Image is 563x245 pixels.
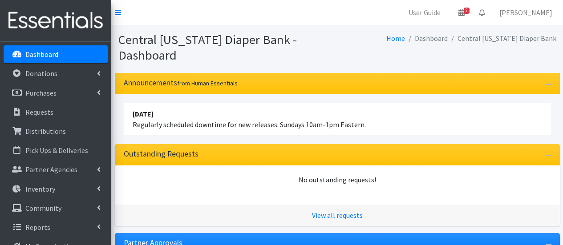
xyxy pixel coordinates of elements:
[133,109,154,118] strong: [DATE]
[4,6,108,36] img: HumanEssentials
[25,50,58,59] p: Dashboard
[25,165,77,174] p: Partner Agencies
[4,45,108,63] a: Dashboard
[177,79,238,87] small: from Human Essentials
[124,78,238,88] h3: Announcements
[4,161,108,178] a: Partner Agencies
[401,4,448,21] a: User Guide
[25,108,53,116] p: Requests
[4,122,108,140] a: Distributions
[464,8,470,14] span: 9
[118,32,334,63] h1: Central [US_STATE] Diaper Bank - Dashboard
[312,211,363,220] a: View all requests
[124,174,551,185] div: No outstanding requests!
[4,218,108,236] a: Reports
[4,199,108,217] a: Community
[25,204,61,213] p: Community
[4,103,108,121] a: Requests
[405,32,448,45] li: Dashboard
[4,180,108,198] a: Inventory
[4,64,108,82] a: Donations
[451,4,472,21] a: 9
[492,4,559,21] a: [PERSON_NAME]
[4,141,108,159] a: Pick Ups & Deliveries
[4,84,108,102] a: Purchases
[25,127,66,136] p: Distributions
[124,149,198,159] h3: Outstanding Requests
[25,88,57,97] p: Purchases
[25,69,57,78] p: Donations
[448,32,556,45] li: Central [US_STATE] Diaper Bank
[25,185,55,193] p: Inventory
[124,103,551,135] li: Regularly scheduled downtime for new releases: Sundays 10am-1pm Eastern.
[386,34,405,43] a: Home
[25,146,88,155] p: Pick Ups & Deliveries
[25,223,50,232] p: Reports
